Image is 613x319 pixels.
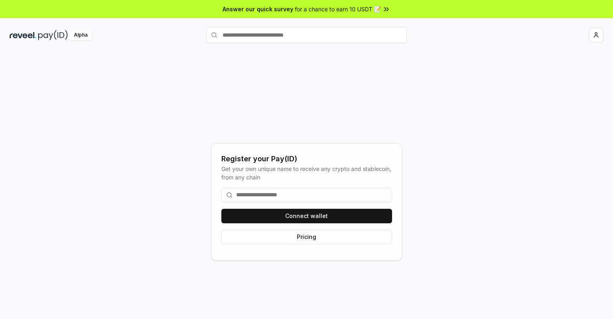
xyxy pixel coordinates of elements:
div: Alpha [69,30,92,40]
button: Connect wallet [221,209,392,223]
span: for a chance to earn 10 USDT 📝 [295,5,381,13]
img: reveel_dark [10,30,37,40]
button: Pricing [221,230,392,244]
div: Get your own unique name to receive any crypto and stablecoin, from any chain [221,165,392,181]
div: Register your Pay(ID) [221,153,392,165]
img: pay_id [38,30,68,40]
span: Answer our quick survey [223,5,293,13]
